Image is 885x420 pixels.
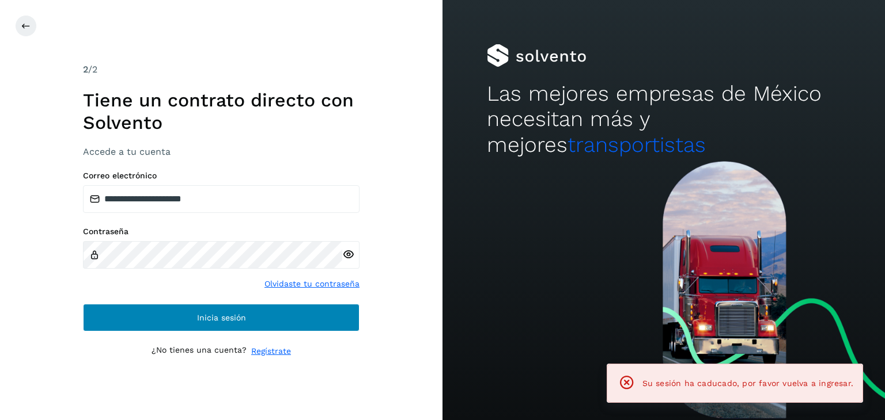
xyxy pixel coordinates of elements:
span: transportistas [568,132,706,157]
span: Su sesión ha caducado, por favor vuelva a ingresar. [642,379,853,388]
p: ¿No tienes una cuenta? [152,345,247,357]
span: Inicia sesión [197,314,246,322]
div: /2 [83,63,360,77]
label: Contraseña [83,227,360,236]
h1: Tiene un contrato directo con Solvento [83,89,360,133]
h3: Accede a tu cuenta [83,146,360,157]
button: Inicia sesión [83,304,360,331]
a: Regístrate [251,345,291,357]
span: 2 [83,64,88,75]
label: Correo electrónico [83,171,360,181]
h2: Las mejores empresas de México necesitan más y mejores [487,81,841,158]
a: Olvidaste tu contraseña [264,278,360,290]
